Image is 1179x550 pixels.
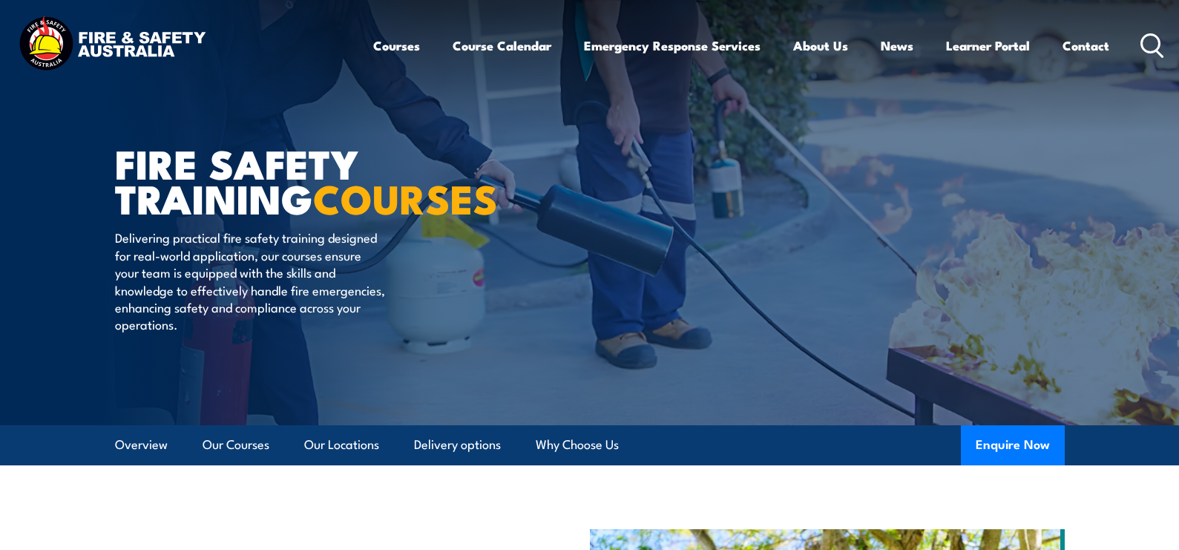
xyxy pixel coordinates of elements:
[946,26,1030,65] a: Learner Portal
[304,425,379,465] a: Our Locations
[414,425,501,465] a: Delivery options
[115,425,168,465] a: Overview
[536,425,619,465] a: Why Choose Us
[1063,26,1109,65] a: Contact
[203,425,269,465] a: Our Courses
[313,166,498,228] strong: COURSES
[115,229,386,333] p: Delivering practical fire safety training designed for real-world application, our courses ensure...
[881,26,913,65] a: News
[961,425,1065,465] button: Enquire Now
[115,145,482,215] h1: FIRE SAFETY TRAINING
[373,26,420,65] a: Courses
[793,26,848,65] a: About Us
[453,26,551,65] a: Course Calendar
[584,26,761,65] a: Emergency Response Services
